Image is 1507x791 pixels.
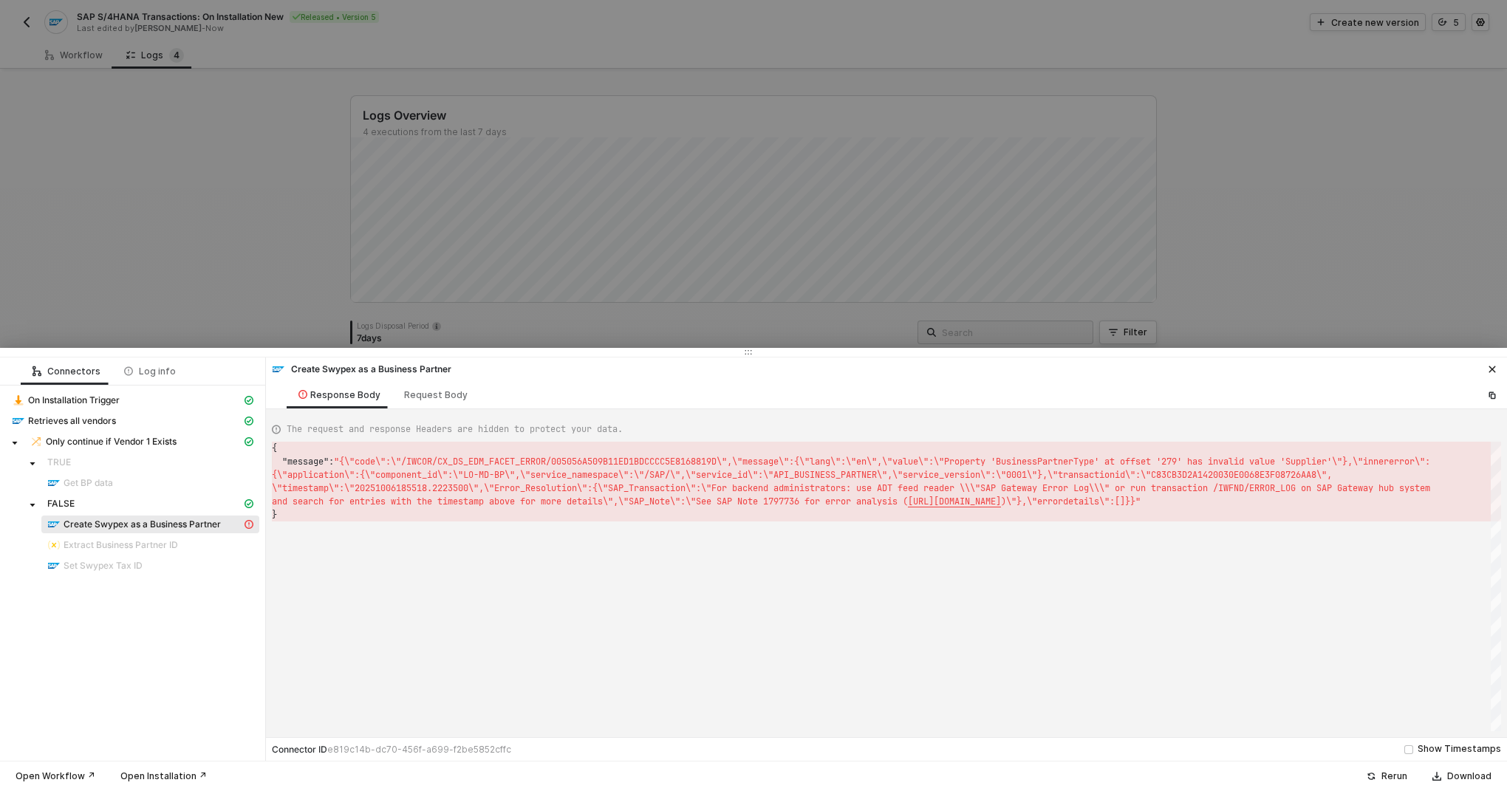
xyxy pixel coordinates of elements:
span: Only continue if Vendor 1 Exists [24,433,259,451]
button: Rerun [1357,767,1417,785]
span: "{\"code\":\"/IWCOR/CX_DS_EDM_FACET_ERROR/005056A5 [334,456,592,468]
span: Only continue if Vendor 1 Exists [46,436,177,448]
span: service_namespace\":\"/SAP/\",\"service_id\":\"API [530,469,789,481]
span: Extract Business Partner ID [64,539,178,551]
span: { [272,442,277,454]
div: Open Installation ↗ [120,770,207,782]
span: TRUE [41,453,259,471]
span: 36 for error analysis ( [789,496,908,507]
span: FALSE [47,498,75,510]
span: \"transactionid\":\"C83CB3D2A1420030E0068E3F08726A [1048,469,1306,481]
span: t offset '279' has invalid value 'Supplier'\"},\"i [1110,456,1368,468]
span: TRUE [47,456,71,468]
span: A8\", [1306,469,1332,481]
span: Retrieves all vendors [6,412,259,430]
span: inistrators: use ADT feed reader \\\"SAP Gateway E [789,482,1048,494]
div: Download [1447,770,1491,782]
span: : [329,456,334,468]
span: Extract Business Partner ID [41,536,259,554]
span: {\"application\":{\"component_id\":\"LO-MD-BP\",\" [272,469,530,481]
span: icon-exclamation [245,520,253,529]
span: )\"},\"errordetails\":[]}}" [1001,496,1141,507]
button: Open Installation ↗ [111,767,216,785]
span: } [272,509,277,521]
span: icon-cards [245,396,253,405]
span: icon-success-page [1367,772,1376,781]
img: integration-icon [48,539,60,551]
button: Download [1423,767,1501,785]
img: integration-icon [13,415,24,427]
textarea: Editor content;Press Alt+F1 for Accessibility Options. [272,442,273,455]
span: icon-cards [245,499,253,508]
span: On Installation Trigger [6,391,259,409]
img: integration-icon [273,363,284,375]
span: Get BP data [41,474,259,492]
span: "message" [282,456,329,468]
span: Create Swypex as a Business Partner [64,518,221,530]
img: integration-icon [30,436,42,448]
span: icon-download [1432,772,1441,781]
span: rror Log\\\" or run transaction /IWFND/ERROR_LOG o [1048,482,1306,494]
img: integration-icon [48,560,60,572]
div: Connector ID [272,744,511,756]
div: Rerun [1381,770,1407,782]
img: integration-icon [13,394,24,406]
img: integration-icon [48,518,60,530]
span: Get BP data [64,477,113,489]
span: Set Swypex Tax ID [64,560,143,572]
span: 09B11ED1BDCCCC5E8168819D\",\"message\":{\"lang\":\ [592,456,851,468]
div: Open Workflow ↗ [16,770,95,782]
span: _BUSINESS_PARTNER\",\"service_version\":\"0001\"}, [789,469,1048,481]
span: esolution\":{\"SAP_Transaction\":\"For backend adm [530,482,789,494]
div: Log info [124,366,176,377]
span: icon-close [1488,365,1497,374]
span: Set Swypex Tax ID [41,557,259,575]
span: Create Swypex as a Business Partner [41,516,259,533]
span: nnererror\": [1368,456,1430,468]
span: icon-copy-paste [1488,391,1497,400]
span: caret-down [29,460,36,468]
button: Open Workflow ↗ [6,767,105,785]
span: caret-down [11,439,18,447]
span: [URL][DOMAIN_NAME] [908,496,1001,507]
span: Retrieves all vendors [28,415,116,427]
span: icon-logic [33,367,41,376]
img: integration-icon [48,477,60,489]
span: \"timestamp\":\"20251006185518.2223500\",\"Error_R [272,482,530,494]
span: icon-cards [245,437,253,446]
div: Show Timestamps [1418,742,1501,756]
div: Connectors [33,366,100,377]
div: Create Swypex as a Business Partner [272,363,451,376]
span: icon-cards [245,417,253,425]
span: icon-exclamation [298,390,307,399]
span: r more details\",\"SAP_Note\":\"See SAP Note 17977 [530,496,789,507]
span: e819c14b-dc70-456f-a699-f2be5852cffc [327,744,511,755]
span: caret-down [29,501,36,509]
div: Request Body [404,389,468,401]
div: Response Body [298,389,380,401]
span: n SAP Gateway hub system [1306,482,1430,494]
span: icon-drag-indicator [744,348,753,357]
span: The request and response Headers are hidden to protect your data. [287,422,623,436]
span: "en\",\"value\":\"Property 'BusinessPartnerType' a [851,456,1110,468]
span: and search for entries with the timestamp above fo [272,496,530,507]
span: FALSE [41,495,259,513]
span: On Installation Trigger [28,394,120,406]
